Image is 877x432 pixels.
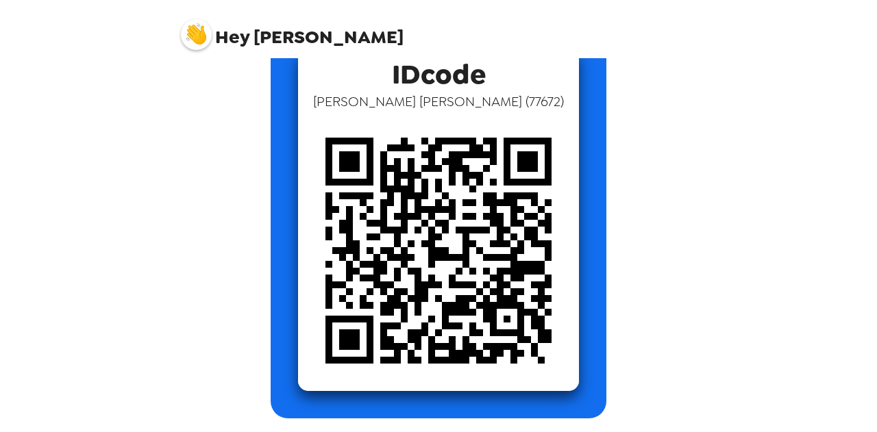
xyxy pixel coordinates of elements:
[313,92,564,110] span: [PERSON_NAME] [PERSON_NAME] ( 77672 )
[392,49,486,92] span: IDcode
[298,110,579,391] img: qr code
[181,12,404,47] span: [PERSON_NAME]
[215,25,249,49] span: Hey
[181,19,212,50] img: profile pic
